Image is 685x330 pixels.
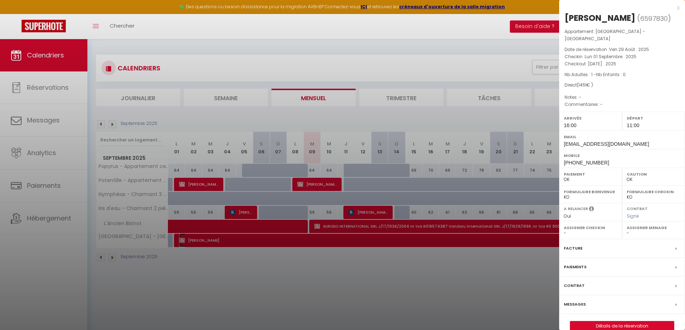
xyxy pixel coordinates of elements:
[596,71,626,78] span: Nb Enfants : 0
[565,60,680,68] p: Checkout :
[564,122,576,128] span: 16:00
[564,282,585,289] label: Contrat
[609,46,649,52] span: Ven 29 Août . 2025
[6,3,27,24] button: Ouvrir le widget de chat LiveChat
[579,82,586,88] span: 1451
[565,28,680,42] p: Appartement :
[627,115,680,122] label: Départ
[637,13,671,23] span: ( )
[564,152,680,159] label: Mobile
[627,213,639,219] span: Signé
[564,115,617,122] label: Arrivée
[627,224,680,231] label: Assigner Menage
[564,188,617,195] label: Formulaire Bienvenue
[565,12,635,24] div: [PERSON_NAME]
[600,101,603,107] span: -
[564,171,617,178] label: Paiement
[640,14,668,23] span: 6597830
[565,53,680,60] p: Checkin :
[565,101,680,108] p: Commentaires :
[588,61,616,67] span: [DATE] . 2025
[565,94,680,101] p: Notes :
[565,71,626,78] span: Nb Adultes : 1 -
[589,206,594,214] i: Sélectionner OUI si vous souhaiter envoyer les séquences de messages post-checkout
[564,263,586,271] label: Paiements
[565,82,680,89] div: Direct
[627,206,648,210] label: Contrat
[564,301,586,308] label: Messages
[579,94,581,100] span: -
[564,224,617,231] label: Assigner Checkin
[559,4,680,12] div: x
[564,141,649,147] span: [EMAIL_ADDRESS][DOMAIN_NAME]
[627,171,680,178] label: Caution
[564,133,680,140] label: Email
[585,54,636,60] span: Lun 01 Septembre . 2025
[565,46,680,53] p: Date de réservation :
[565,28,645,42] span: [GEOGRAPHIC_DATA] - [GEOGRAPHIC_DATA]
[564,160,609,166] span: [PHONE_NUMBER]
[577,82,593,88] span: ( € )
[564,245,583,252] label: Facture
[627,122,639,128] span: 11:00
[564,206,588,212] label: A relancer
[627,188,680,195] label: Formulaire Checkin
